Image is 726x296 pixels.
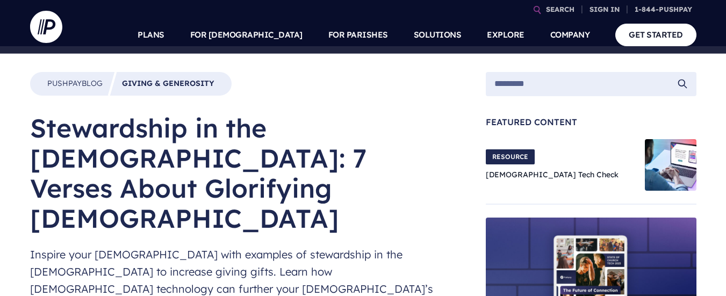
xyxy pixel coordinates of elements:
[486,149,535,164] span: RESOURCE
[486,170,619,179] a: [DEMOGRAPHIC_DATA] Tech Check
[47,78,82,88] span: Pushpay
[486,118,696,126] span: Featured Content
[138,16,164,54] a: PLANS
[550,16,590,54] a: COMPANY
[645,139,696,191] img: Church Tech Check Blog Hero Image
[47,78,103,89] a: PushpayBlog
[122,78,214,89] a: Giving & Generosity
[487,16,524,54] a: EXPLORE
[30,113,451,233] h1: Stewardship in the [DEMOGRAPHIC_DATA]: 7 Verses About Glorifying [DEMOGRAPHIC_DATA]
[190,16,303,54] a: FOR [DEMOGRAPHIC_DATA]
[328,16,388,54] a: FOR PARISHES
[615,24,696,46] a: GET STARTED
[414,16,462,54] a: SOLUTIONS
